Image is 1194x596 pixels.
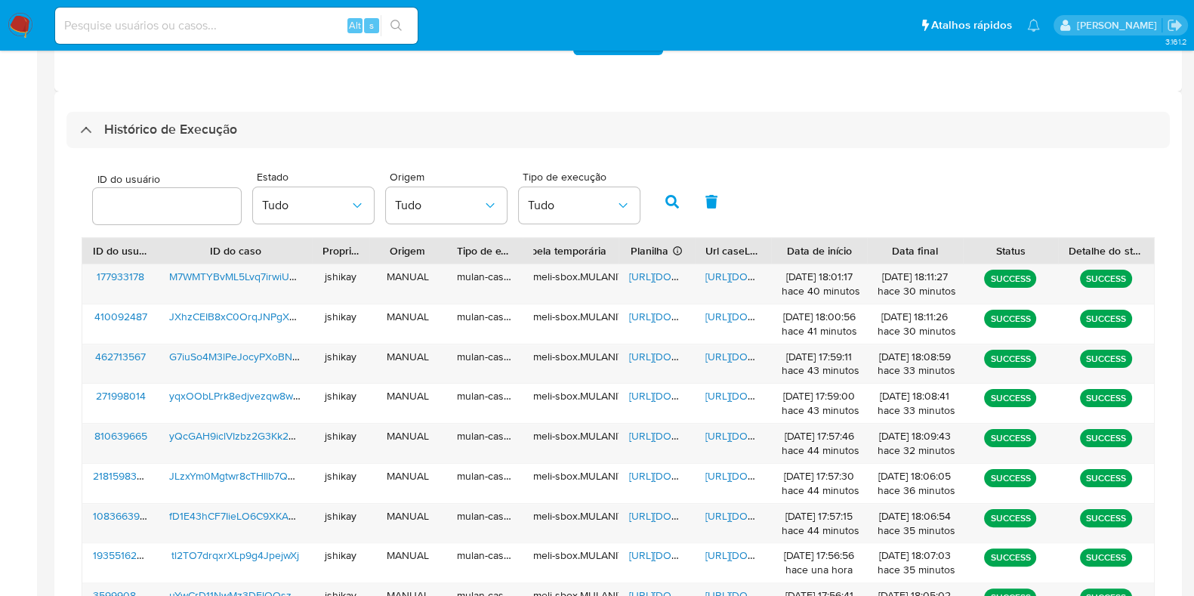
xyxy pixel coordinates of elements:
span: Atalhos rápidos [931,17,1012,33]
p: jonathan.shikay@mercadolivre.com [1076,18,1162,32]
input: Pesquise usuários ou casos... [55,16,418,36]
a: Notificações [1027,19,1040,32]
button: search-icon [381,15,412,36]
span: s [369,18,374,32]
span: 3.161.2 [1165,36,1186,48]
span: Alt [349,18,361,32]
a: Sair [1167,17,1183,33]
